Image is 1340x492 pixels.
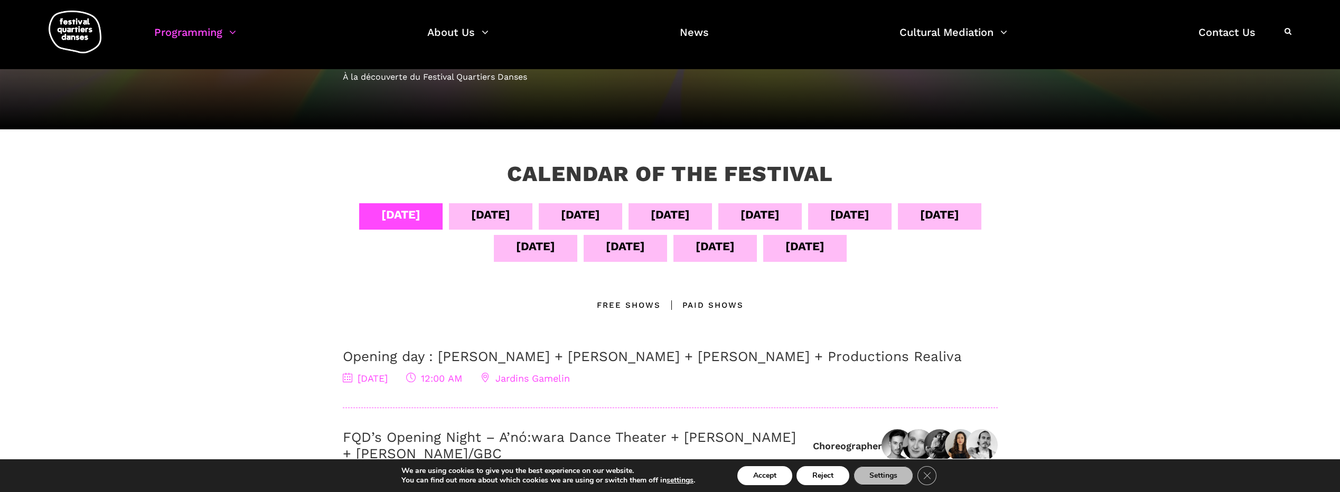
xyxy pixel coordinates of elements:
[830,205,869,224] div: [DATE]
[903,429,934,461] img: Jane Mappin
[924,429,955,461] img: vera et jeremy gbc
[471,205,510,224] div: [DATE]
[1198,23,1255,54] a: Contact Us
[401,476,695,485] p: You can find out more about which cookies we are using or switch them off in .
[561,205,600,224] div: [DATE]
[343,348,962,364] a: Opening day : [PERSON_NAME] + [PERSON_NAME] + [PERSON_NAME] + Productions Realiva
[427,23,489,54] a: About Us
[741,205,780,224] div: [DATE]
[516,237,555,256] div: [DATE]
[597,299,661,311] div: Free Shows
[680,23,709,54] a: News
[507,161,833,187] h3: Calendar of the Festival
[667,476,694,485] button: settings
[696,237,735,256] div: [DATE]
[882,429,913,461] img: grands-ballets-canadiens-etienne-delorme-danseur-choregraphe-dancer-choreographer-1673626824
[606,237,645,256] div: [DATE]
[813,440,887,452] div: Choreographers
[651,205,690,224] div: [DATE]
[481,373,570,384] span: Jardins Gamelin
[49,11,101,53] img: logo-fqd-med
[401,466,695,476] p: We are using cookies to give you the best experience on our website.
[899,23,1007,54] a: Cultural Mediation
[917,466,936,485] button: Close GDPR Cookie Banner
[920,205,959,224] div: [DATE]
[737,466,792,485] button: Accept
[796,466,849,485] button: Reject
[785,237,824,256] div: [DATE]
[945,429,977,461] img: IMG01031-Edit
[854,466,913,485] button: Settings
[154,23,236,54] a: Programming
[343,70,998,84] div: À la découverte du Festival Quartiers Danses
[966,429,998,461] img: Elon-Hoglünd_credit-Gaëlle-Leroyer-960×1178
[661,299,744,311] div: Paid shows
[406,373,462,384] span: 12:00 AM
[381,205,420,224] div: [DATE]
[343,373,388,384] span: [DATE]
[343,429,796,461] a: FQD’s Opening Night – A’nó:wara Dance Theater + [PERSON_NAME] + [PERSON_NAME]/GBC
